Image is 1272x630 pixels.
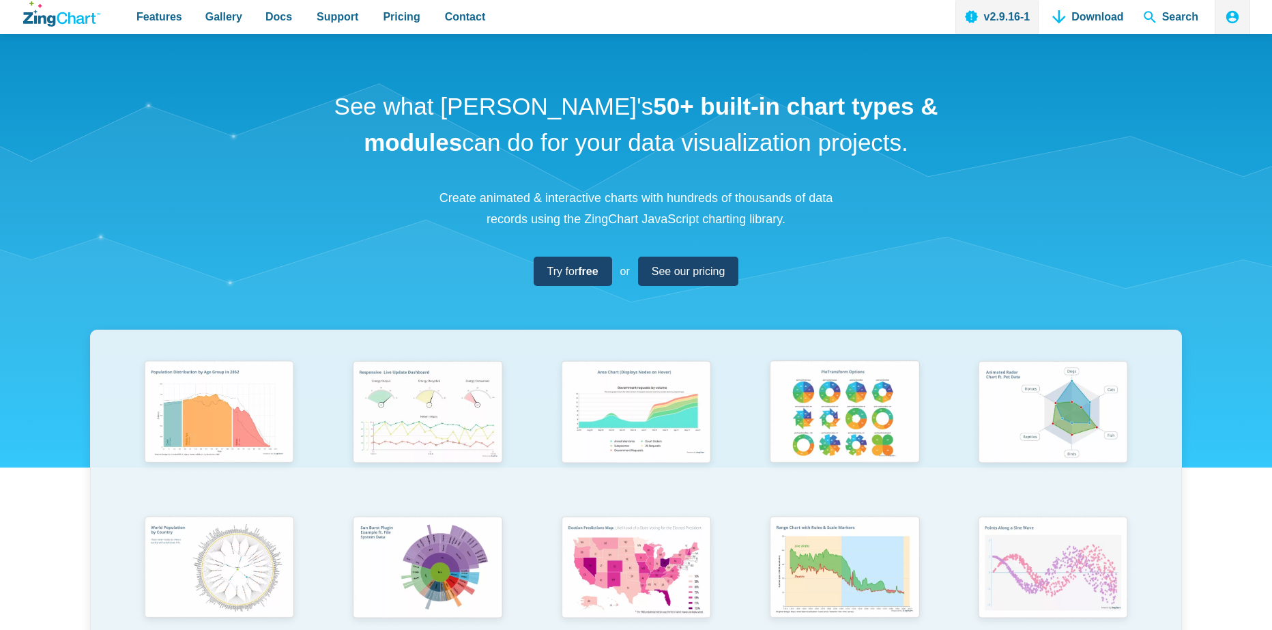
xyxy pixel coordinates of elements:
img: Pie Transform Options [761,354,927,473]
img: Points Along a Sine Wave [970,510,1136,629]
img: Range Chart with Rultes & Scale Markers [761,510,927,629]
img: Election Predictions Map [553,510,719,629]
a: ZingChart Logo. Click to return to the homepage [23,1,100,27]
img: Area Chart (Displays Nodes on Hover) [553,354,719,473]
a: Area Chart (Displays Nodes on Hover) [532,354,740,509]
a: Pie Transform Options [740,354,949,509]
span: Contact [445,8,486,26]
span: Docs [265,8,292,26]
h1: See what [PERSON_NAME]'s can do for your data visualization projects. [329,89,943,160]
img: Animated Radar Chart ft. Pet Data [970,354,1136,473]
span: Gallery [205,8,242,26]
strong: free [578,266,598,277]
span: Pricing [383,8,420,26]
p: Create animated & interactive charts with hundreds of thousands of data records using the ZingCha... [431,188,841,229]
a: Responsive Live Update Dashboard [323,354,532,509]
img: Responsive Live Update Dashboard [344,354,510,473]
a: Animated Radar Chart ft. Pet Data [949,354,1157,509]
img: Sun Burst Plugin Example ft. File System Data [344,510,510,629]
span: or [620,262,630,281]
span: Try for [547,262,598,281]
span: See our pricing [652,262,725,281]
a: Try forfree [534,257,612,286]
a: Population Distribution by Age Group in 2052 [115,354,323,509]
span: Support [317,8,358,26]
span: Features [136,8,182,26]
strong: 50+ built-in chart types & modules [364,93,938,156]
a: See our pricing [638,257,739,286]
img: World Population by Country [136,510,302,629]
img: Population Distribution by Age Group in 2052 [136,354,302,473]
